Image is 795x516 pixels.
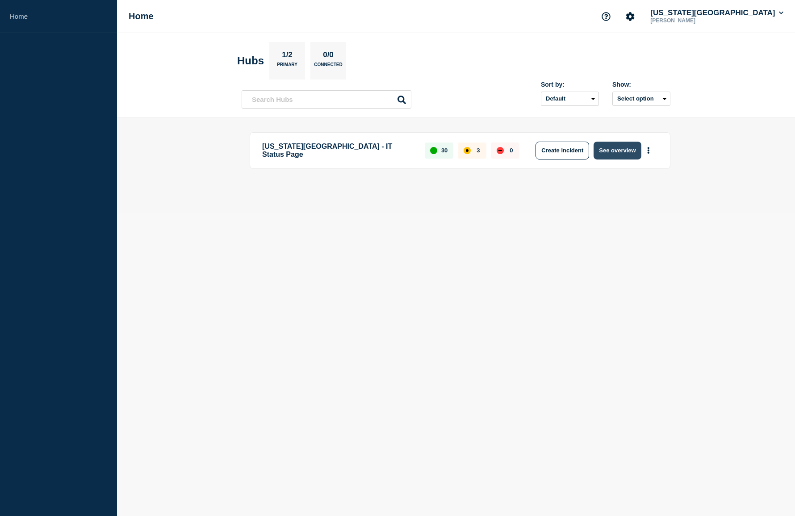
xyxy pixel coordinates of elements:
button: Support [597,7,615,26]
p: 0 [510,147,513,154]
p: Connected [314,62,342,71]
input: Search Hubs [242,90,411,109]
button: Select option [612,92,670,106]
div: Show: [612,81,670,88]
p: [PERSON_NAME] [649,17,741,24]
h1: Home [129,11,154,21]
div: up [430,147,437,154]
button: Account settings [621,7,640,26]
h2: Hubs [237,55,264,67]
div: down [497,147,504,154]
button: See overview [594,142,641,159]
button: More actions [643,142,654,159]
p: 0/0 [320,50,337,62]
div: Sort by: [541,81,599,88]
p: 30 [441,147,448,154]
select: Sort by [541,92,599,106]
p: 1/2 [279,50,296,62]
p: Primary [277,62,297,71]
button: Create incident [536,142,589,159]
div: affected [464,147,471,154]
p: 3 [477,147,480,154]
p: [US_STATE][GEOGRAPHIC_DATA] - IT Status Page [262,142,414,159]
button: [US_STATE][GEOGRAPHIC_DATA] [649,8,785,17]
